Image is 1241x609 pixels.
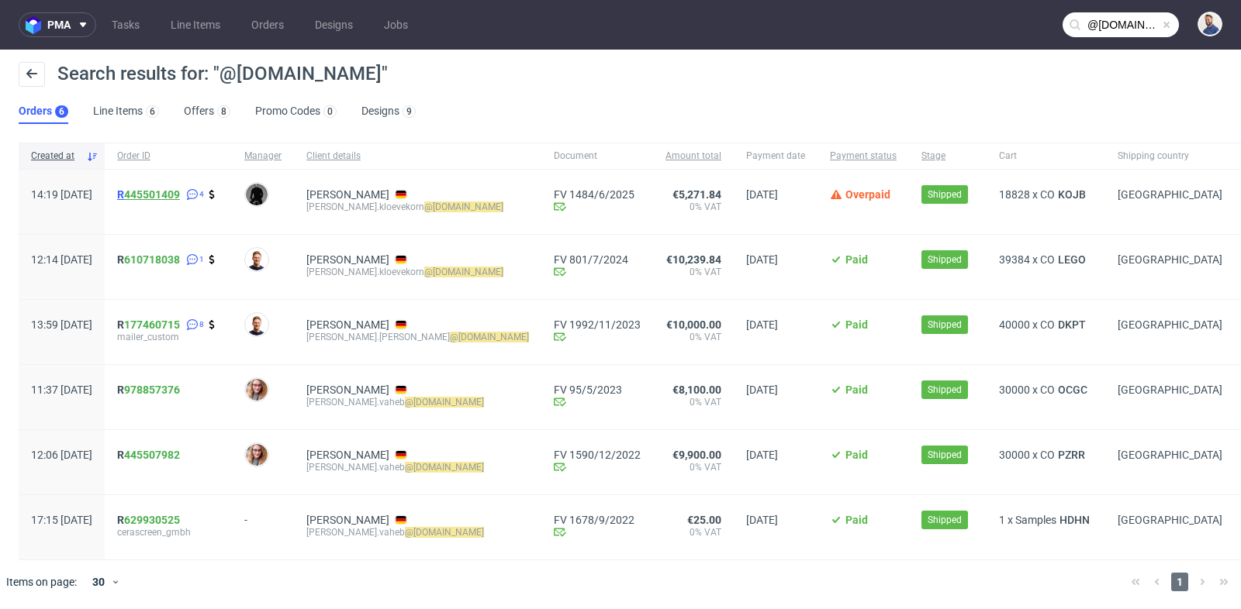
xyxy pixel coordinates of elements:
button: pma [19,12,96,37]
div: - [244,507,282,526]
span: Cart [999,150,1093,163]
a: 177460715 [124,318,180,331]
span: cerascreen_gmbh [117,526,220,538]
div: 6 [59,106,64,117]
span: 30000 [999,449,1030,461]
span: [DATE] [746,449,778,461]
mark: @[DOMAIN_NAME] [405,527,484,538]
span: Shipped [928,383,962,397]
span: 0% VAT [665,266,721,278]
span: Paid [845,514,868,526]
span: [GEOGRAPHIC_DATA] [1118,449,1222,461]
span: CO [1040,318,1055,331]
span: Shipped [928,188,962,201]
span: 39384 [999,253,1030,266]
span: CO [1040,253,1055,266]
img: Marta Bazan [246,444,268,466]
div: [PERSON_NAME].vaheb [306,461,529,473]
div: [PERSON_NAME].[PERSON_NAME] [306,331,529,343]
span: 4 [199,188,204,201]
mark: @[DOMAIN_NAME] [450,332,529,342]
span: Shipping country [1118,150,1222,163]
span: €25.00 [687,514,721,526]
span: 30000 [999,384,1030,396]
span: Payment status [830,150,897,163]
span: [DATE] [746,384,778,396]
span: Paid [845,384,868,396]
a: 1 [183,253,204,266]
a: 978857376 [124,384,180,396]
span: Order ID [117,150,220,163]
span: [GEOGRAPHIC_DATA] [1118,514,1222,526]
div: x [999,188,1093,201]
span: 18828 [999,188,1030,201]
a: Tasks [102,12,149,37]
a: Orders [242,12,293,37]
div: [PERSON_NAME].vaheb [306,526,529,538]
span: mailer_custom [117,331,220,343]
a: Line Items [161,12,230,37]
a: Offers8 [184,99,230,124]
span: 0% VAT [665,201,721,213]
a: FV 1678/9/2022 [554,514,641,526]
span: Created at [31,150,80,163]
a: [PERSON_NAME] [306,514,389,526]
span: 40000 [999,318,1030,331]
span: €5,271.84 [672,188,721,201]
span: Document [554,150,641,163]
span: €10,239.84 [666,253,721,266]
a: 8 [183,318,204,331]
span: Shipped [928,513,962,527]
a: 629930525 [124,514,180,526]
div: x [999,514,1093,526]
a: FV 801/7/2024 [554,253,641,266]
span: 0% VAT [665,461,721,473]
span: pma [47,19,71,30]
a: FV 1590/12/2022 [554,449,641,461]
div: 8 [221,106,226,117]
a: 4 [183,188,204,201]
a: [PERSON_NAME] [306,253,389,266]
a: [PERSON_NAME] [306,384,389,396]
mark: @[DOMAIN_NAME] [424,201,503,212]
a: DKPT [1055,318,1089,331]
span: R [117,253,180,266]
span: 12:14 [DATE] [31,253,92,266]
span: CO [1040,449,1055,461]
a: [PERSON_NAME] [306,449,389,461]
span: Samples [1015,514,1056,526]
a: [PERSON_NAME] [306,188,389,201]
span: KOJB [1055,188,1089,201]
span: Items on page: [6,574,77,590]
a: FV 95/5/2023 [554,384,641,396]
a: Designs9 [361,99,416,124]
span: CO [1040,384,1055,396]
span: 11:37 [DATE] [31,384,92,396]
span: Paid [845,449,868,461]
a: LEGO [1055,253,1089,266]
div: 0 [327,106,333,117]
span: [DATE] [746,318,778,331]
a: R629930525 [117,514,183,526]
a: 445507982 [124,449,180,461]
div: x [999,384,1093,396]
span: Shipped [928,448,962,462]
span: Amount total [665,150,721,163]
a: Line Items6 [93,99,159,124]
a: Jobs [375,12,417,37]
span: Manager [244,150,282,163]
a: HDHN [1056,514,1093,526]
span: R [117,318,180,331]
img: Michał Wiszniewski [246,314,268,335]
img: logo [26,16,47,34]
div: [PERSON_NAME].vaheb [306,396,529,408]
div: [PERSON_NAME].kloevekorn [306,201,529,213]
span: 14:19 [DATE] [31,188,92,201]
span: [GEOGRAPHIC_DATA] [1118,188,1222,201]
span: Overpaid [845,188,890,201]
span: 0% VAT [665,396,721,408]
span: R [117,514,180,526]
